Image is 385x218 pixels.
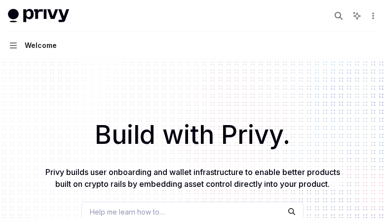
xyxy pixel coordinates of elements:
h1: Build with Privy. [16,116,369,154]
div: Welcome [25,40,57,51]
span: Privy builds user onboarding and wallet infrastructure to enable better products built on crypto ... [45,167,340,189]
button: More actions [367,9,377,23]
span: Help me learn how to… [90,207,165,217]
img: light logo [8,9,69,23]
